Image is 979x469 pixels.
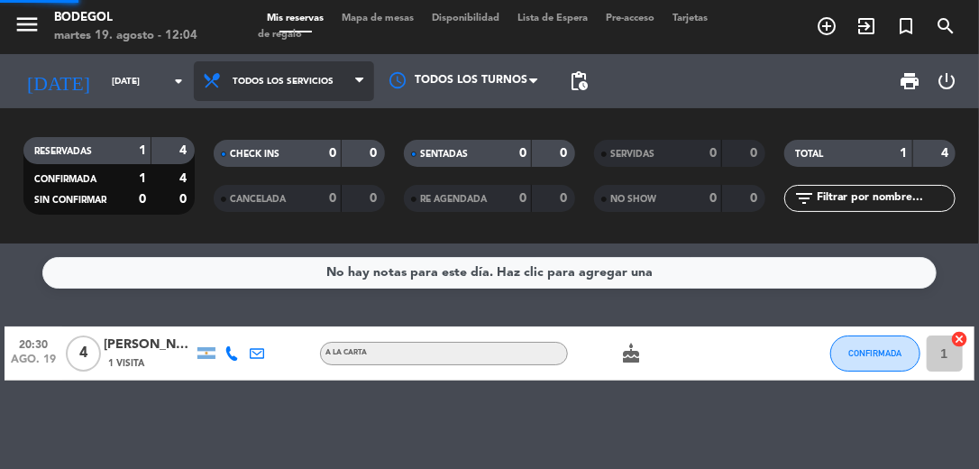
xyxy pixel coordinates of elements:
[709,192,717,205] strong: 0
[179,172,190,185] strong: 4
[709,147,717,160] strong: 0
[259,14,709,40] span: Tarjetas de regalo
[420,150,468,159] span: SENTADAS
[179,144,190,157] strong: 4
[233,77,334,87] span: Todos los servicios
[795,150,823,159] span: TOTAL
[561,147,572,160] strong: 0
[900,70,921,92] span: print
[816,15,837,37] i: add_circle_outline
[929,54,965,108] div: LOG OUT
[751,147,762,160] strong: 0
[34,175,96,184] span: CONFIRMADA
[325,349,367,356] span: A LA CARTA
[14,62,103,100] i: [DATE]
[66,336,101,372] span: 4
[370,192,380,205] strong: 0
[54,9,197,27] div: Bodegol
[598,14,664,23] span: Pre-acceso
[14,11,41,44] button: menu
[793,188,815,209] i: filter_list
[424,14,509,23] span: Disponibilidad
[329,147,336,160] strong: 0
[168,70,189,92] i: arrow_drop_down
[104,335,194,355] div: [PERSON_NAME]
[420,195,487,204] span: RE AGENDADA
[815,189,955,208] input: Filtrar por nombre...
[259,14,334,23] span: Mis reservas
[895,15,917,37] i: turned_in_not
[509,14,598,23] span: Lista de Espera
[951,330,969,348] i: cancel
[935,15,956,37] i: search
[561,192,572,205] strong: 0
[610,150,654,159] span: SERVIDAS
[34,147,92,156] span: RESERVADAS
[568,70,590,92] span: pending_actions
[937,70,958,92] i: power_settings_new
[848,348,901,358] span: CONFIRMADA
[610,195,656,204] span: NO SHOW
[519,192,526,205] strong: 0
[179,193,190,206] strong: 0
[901,147,908,160] strong: 1
[941,147,952,160] strong: 4
[139,144,146,157] strong: 1
[620,343,642,364] i: cake
[108,356,144,371] span: 1 Visita
[751,192,762,205] strong: 0
[326,262,653,283] div: No hay notas para este día. Haz clic para agregar una
[855,15,877,37] i: exit_to_app
[230,195,286,204] span: CANCELADA
[370,147,380,160] strong: 0
[519,147,526,160] strong: 0
[139,172,146,185] strong: 1
[230,150,279,159] span: CHECK INS
[329,192,336,205] strong: 0
[830,336,920,372] button: CONFIRMADA
[54,27,197,45] div: martes 19. agosto - 12:04
[11,354,56,374] span: ago. 19
[11,333,56,354] span: 20:30
[34,196,106,205] span: SIN CONFIRMAR
[14,11,41,38] i: menu
[334,14,424,23] span: Mapa de mesas
[139,193,146,206] strong: 0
